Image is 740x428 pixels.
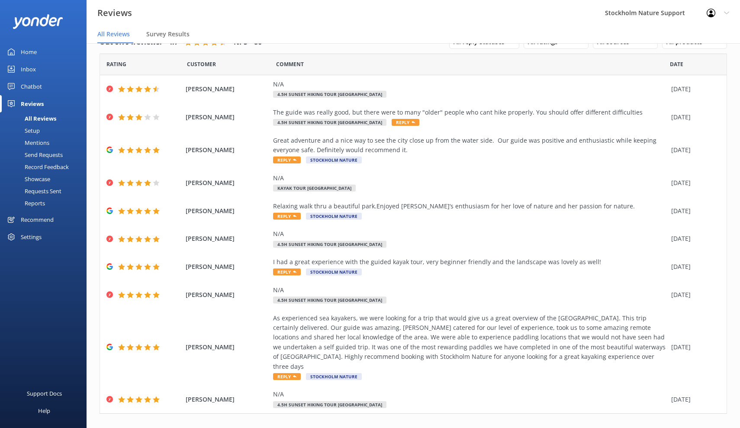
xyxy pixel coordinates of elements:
div: N/A [273,229,667,239]
a: Setup [5,125,87,137]
div: As experienced sea kayakers, we were looking for a trip that would give us a great overview of th... [273,313,667,371]
a: Requests Sent [5,185,87,197]
div: Send Requests [5,149,63,161]
div: Reviews [21,95,44,112]
img: yonder-white-logo.png [13,14,63,29]
div: [DATE] [671,84,716,94]
span: [PERSON_NAME] [186,206,269,216]
div: [DATE] [671,290,716,300]
div: Help [38,402,50,419]
div: Reports [5,197,45,209]
span: Reply [273,157,301,163]
span: Question [276,60,304,68]
div: Great adventure and a nice way to see the city close up from the water side. Our guide was positi... [273,136,667,155]
div: N/A [273,285,667,295]
span: Date [187,60,216,68]
div: I had a great experience with the guided kayak tour, very beginner friendly and the landscape was... [273,257,667,267]
div: Support Docs [27,385,62,402]
span: 4.5h Sunset Hiking Tour [GEOGRAPHIC_DATA] [273,91,386,98]
span: 4.5h Sunset Hiking Tour [GEOGRAPHIC_DATA] [273,119,386,126]
div: Inbox [21,61,36,78]
span: 4.5h Sunset Hiking Tour [GEOGRAPHIC_DATA] [273,297,386,303]
span: [PERSON_NAME] [186,395,269,404]
span: [PERSON_NAME] [186,145,269,155]
div: [DATE] [671,145,716,155]
span: 4.5h Sunset Hiking Tour [GEOGRAPHIC_DATA] [273,241,386,248]
span: [PERSON_NAME] [186,84,269,94]
div: [DATE] [671,342,716,352]
div: N/A [273,173,667,183]
span: Stockholm Nature [306,213,362,220]
div: The guide was really good, but there were to many "older" people who cant hike properly. You shou... [273,108,667,117]
div: Requests Sent [5,185,61,197]
div: [DATE] [671,178,716,188]
span: Reply [273,213,301,220]
span: Reply [273,268,301,275]
span: Date [106,60,126,68]
span: Reply [392,119,419,126]
div: Setup [5,125,40,137]
span: All Reviews [97,30,130,38]
a: Mentions [5,137,87,149]
a: Showcase [5,173,87,185]
a: Record Feedback [5,161,87,173]
div: Showcase [5,173,50,185]
span: [PERSON_NAME] [186,342,269,352]
span: Stockholm Nature [306,157,362,163]
span: Stockholm Nature [306,373,362,380]
span: [PERSON_NAME] [186,234,269,243]
span: [PERSON_NAME] [186,262,269,271]
span: Date [670,60,683,68]
span: [PERSON_NAME] [186,290,269,300]
div: Relaxing walk thru a beautiful park.Enjoyed [PERSON_NAME]’s enthusiasm for her love of nature and... [273,201,667,211]
span: [PERSON_NAME] [186,112,269,122]
a: All Reviews [5,112,87,125]
div: Mentions [5,137,49,149]
span: Survey Results [146,30,190,38]
span: Kayak Tour [GEOGRAPHIC_DATA] [273,185,356,192]
h3: Reviews [97,6,132,20]
span: 4.5h Sunset Hiking Tour [GEOGRAPHIC_DATA] [273,401,386,408]
div: Chatbot [21,78,42,95]
div: Record Feedback [5,161,69,173]
a: Reports [5,197,87,209]
a: Send Requests [5,149,87,161]
div: All Reviews [5,112,56,125]
div: [DATE] [671,206,716,216]
span: Reply [273,373,301,380]
span: [PERSON_NAME] [186,178,269,188]
div: [DATE] [671,112,716,122]
div: [DATE] [671,395,716,404]
div: Recommend [21,211,54,228]
div: [DATE] [671,262,716,271]
span: Stockholm Nature [306,268,362,275]
div: [DATE] [671,234,716,243]
div: Home [21,43,37,61]
div: N/A [273,390,667,399]
div: Settings [21,228,42,246]
div: N/A [273,80,667,89]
